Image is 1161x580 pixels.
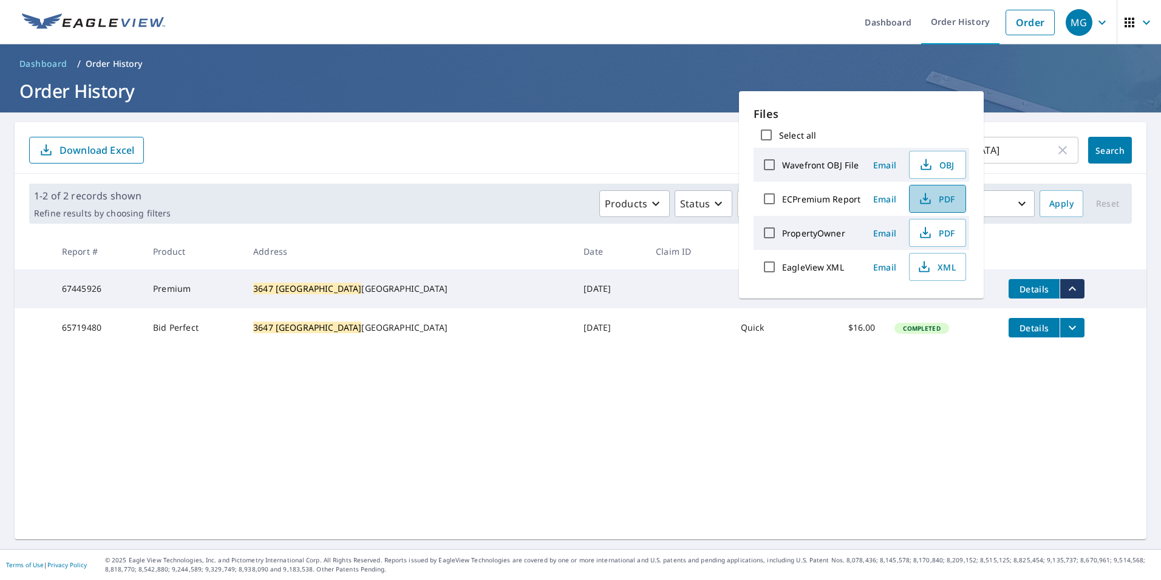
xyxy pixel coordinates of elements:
a: Terms of Use [6,561,44,569]
button: OBJ [909,151,966,179]
mark: 3647 [GEOGRAPHIC_DATA] [253,283,361,294]
button: Status [675,190,732,217]
a: Dashboard [15,54,72,74]
td: Quick [731,308,813,347]
nav: breadcrumb [15,54,1146,74]
p: Files [754,106,969,122]
span: Email [870,227,899,239]
button: Apply [1040,190,1083,217]
label: ECPremium Report [782,193,860,205]
p: Refine results by choosing filters [34,208,171,219]
button: Email [865,258,904,277]
img: EV Logo [22,13,165,32]
span: PDF [917,226,956,240]
button: Email [865,224,904,243]
button: detailsBtn-65719480 [1009,318,1060,337]
span: OBJ [917,157,956,172]
span: Details [1016,322,1052,334]
span: XML [917,260,956,274]
p: 1-2 of 2 records shown [34,188,171,203]
p: © 2025 Eagle View Technologies, Inc. and Pictometry International Corp. All Rights Reserved. Repo... [105,556,1155,574]
button: filesDropdownBtn-65719480 [1060,318,1084,337]
span: Email [870,193,899,205]
td: Bid Perfect [143,308,243,347]
span: Email [870,159,899,171]
button: detailsBtn-67445926 [1009,279,1060,299]
button: filesDropdownBtn-67445926 [1060,279,1084,299]
button: XML [909,253,966,281]
th: Address [243,233,574,269]
td: $16.00 [813,308,885,347]
label: EagleView XML [782,261,844,273]
button: Orgs1 [737,190,848,217]
span: Dashboard [19,58,67,70]
td: [DATE] [574,308,646,347]
p: Products [605,196,647,211]
th: Date [574,233,646,269]
mark: 3647 [GEOGRAPHIC_DATA] [253,322,361,333]
span: Search [1098,145,1122,156]
td: Premium [143,269,243,308]
p: | [6,561,87,568]
button: Email [865,156,904,174]
button: Products [599,190,670,217]
div: [GEOGRAPHIC_DATA] [253,322,564,334]
p: Order History [86,58,143,70]
span: Completed [896,324,947,333]
h1: Order History [15,78,1146,103]
a: Privacy Policy [47,561,87,569]
span: Apply [1049,196,1074,212]
span: PDF [917,192,956,206]
td: [DATE] [574,269,646,308]
label: Wavefront OBJ File [782,159,859,171]
button: PDF [909,185,966,213]
div: MG [1066,9,1092,36]
button: PDF [909,219,966,247]
p: Status [680,196,710,211]
a: Order [1006,10,1055,35]
button: Search [1088,137,1132,164]
th: Delivery [731,233,813,269]
span: Email [870,261,899,273]
th: Product [143,233,243,269]
td: 65719480 [52,308,143,347]
label: Select all [779,129,816,141]
li: / [77,57,81,71]
td: Regular [731,269,813,308]
td: 67445926 [52,269,143,308]
button: Download Excel [29,137,144,164]
p: Download Excel [60,143,134,157]
label: PropertyOwner [782,227,845,239]
span: Details [1016,283,1052,295]
button: Email [865,190,904,209]
th: Claim ID [646,233,730,269]
th: Report # [52,233,143,269]
div: [GEOGRAPHIC_DATA] [253,283,564,295]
